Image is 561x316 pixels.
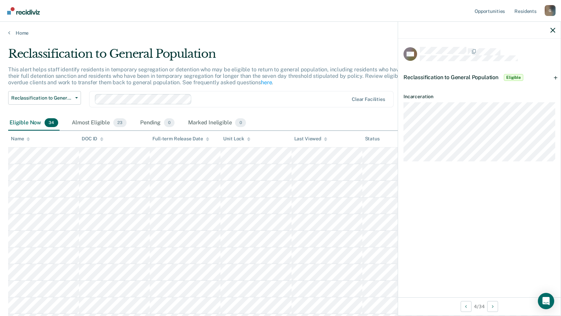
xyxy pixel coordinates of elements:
span: 23 [113,118,127,127]
div: Name [11,136,30,142]
div: Unit Lock [223,136,250,142]
dt: Incarceration [403,94,555,100]
div: Reclassification to General Population [8,47,429,66]
div: Almost Eligible [70,116,128,130]
div: Status [365,136,380,142]
div: Pending [139,116,176,130]
div: Reclassification to General PopulationEligible [398,67,561,88]
img: Recidiviz [7,7,40,15]
div: Marked Ineligible [187,116,247,130]
p: This alert helps staff identify residents in temporary segregation or detention who may be eligib... [8,66,419,86]
a: here [261,79,272,86]
span: 34 [45,118,58,127]
button: Previous Opportunity [461,301,472,312]
span: Reclassification to General Population [403,74,498,81]
span: Eligible [504,74,523,81]
div: Last Viewed [294,136,327,142]
button: Profile dropdown button [545,5,556,16]
button: Next Opportunity [487,301,498,312]
span: 0 [164,118,175,127]
div: Open Intercom Messenger [538,293,554,309]
span: Reclassification to General Population [11,95,72,101]
div: 4 / 34 [398,297,561,315]
div: G [545,5,556,16]
div: Clear facilities [352,96,385,102]
span: 0 [235,118,246,127]
div: DOC ID [82,136,103,142]
div: Full-term Release Date [152,136,209,142]
a: Home [8,30,553,36]
div: Eligible Now [8,116,60,130]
